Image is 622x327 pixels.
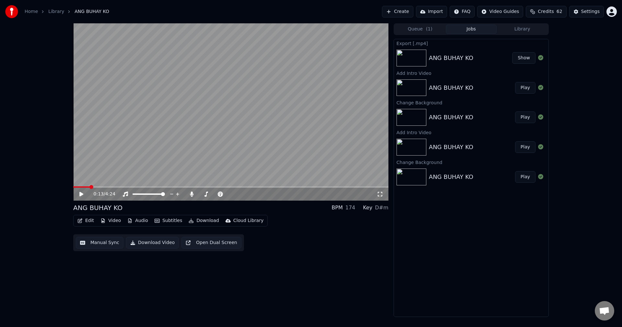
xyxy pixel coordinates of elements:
span: 4:24 [105,191,115,197]
button: Subtitles [152,216,185,225]
button: Download [186,216,222,225]
span: 0:13 [94,191,104,197]
button: Play [515,82,536,94]
div: 174 [345,204,355,212]
button: Play [515,111,536,123]
a: Library [48,8,64,15]
span: ANG BUHAY KO [75,8,109,15]
nav: breadcrumb [25,8,109,15]
div: ANG BUHAY KO [429,143,473,152]
button: Download Video [126,237,179,249]
div: ANG BUHAY KO [429,113,473,122]
div: ANG BUHAY KO [73,203,122,212]
button: Audio [125,216,151,225]
a: Open chat [595,301,614,321]
div: Change Background [394,99,548,106]
button: Settings [569,6,604,18]
div: ANG BUHAY KO [429,172,473,181]
div: Change Background [394,158,548,166]
div: Key [363,204,373,212]
div: Export [.mp4] [394,39,548,47]
button: Video Guides [477,6,523,18]
button: Show [512,52,536,64]
button: Import [416,6,447,18]
div: Add Intro Video [394,128,548,136]
button: Credits62 [526,6,566,18]
button: Jobs [446,25,497,34]
button: FAQ [450,6,475,18]
div: D#m [375,204,388,212]
button: Play [515,141,536,153]
button: Queue [395,25,446,34]
button: Open Dual Screen [181,237,241,249]
button: Library [497,25,548,34]
div: ANG BUHAY KO [429,83,473,92]
div: Add Intro Video [394,69,548,77]
a: Home [25,8,38,15]
img: youka [5,5,18,18]
div: Cloud Library [233,217,263,224]
span: Credits [538,8,554,15]
button: Manual Sync [76,237,123,249]
span: 62 [557,8,562,15]
button: Video [98,216,123,225]
div: / [94,191,109,197]
div: BPM [332,204,343,212]
button: Edit [75,216,97,225]
button: Create [382,6,413,18]
button: Play [515,171,536,183]
span: ( 1 ) [426,26,432,32]
div: ANG BUHAY KO [429,53,473,63]
div: Settings [581,8,600,15]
